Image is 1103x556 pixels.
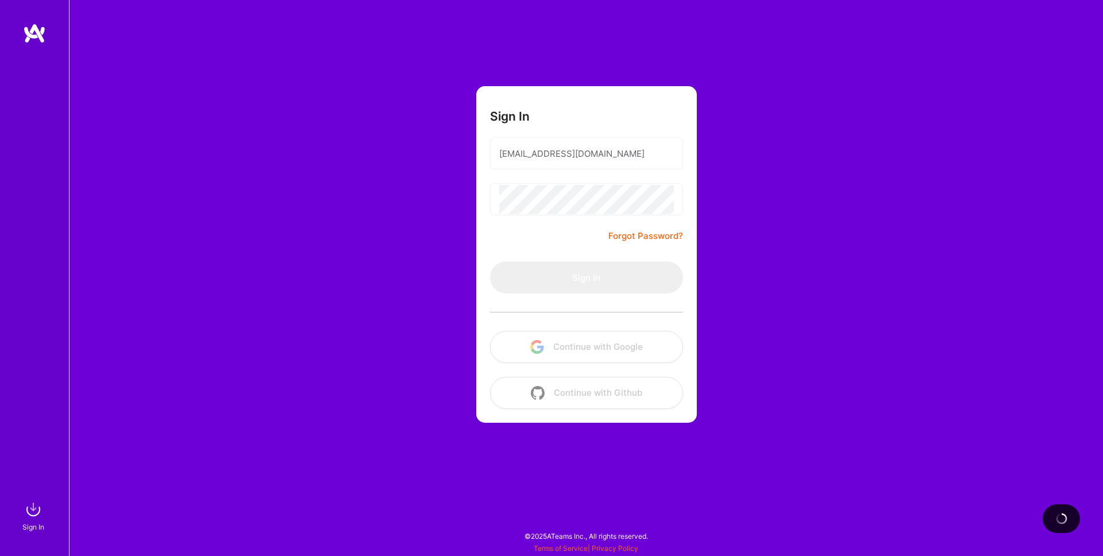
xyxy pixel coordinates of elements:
[22,498,45,521] img: sign in
[531,386,545,400] img: icon
[534,544,588,553] a: Terms of Service
[69,522,1103,550] div: © 2025 ATeams Inc., All rights reserved.
[534,544,638,553] span: |
[1054,511,1069,526] img: loading
[22,521,44,533] div: Sign In
[24,498,45,533] a: sign inSign In
[592,544,638,553] a: Privacy Policy
[608,229,683,243] a: Forgot Password?
[490,261,683,294] button: Sign In
[499,139,674,168] input: Email...
[23,23,46,44] img: logo
[490,377,683,409] button: Continue with Github
[490,109,530,123] h3: Sign In
[530,340,544,354] img: icon
[490,331,683,363] button: Continue with Google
